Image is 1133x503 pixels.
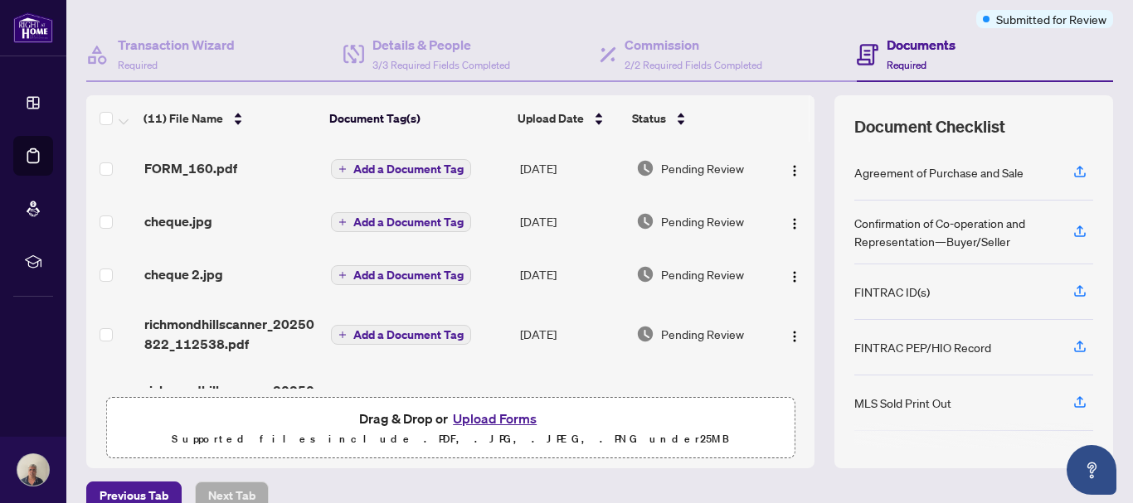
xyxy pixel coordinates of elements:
span: richmondhillscanner_20250822_112623.pdf [144,380,319,420]
button: Logo [781,155,808,181]
span: Required [118,59,158,71]
span: plus [338,271,347,279]
span: Add a Document Tag [353,329,464,341]
span: Pending Review [661,212,744,230]
div: MLS Sold Print Out [854,394,951,412]
img: Document Status [636,325,654,343]
button: Add a Document Tag [331,158,471,180]
td: [DATE] [513,142,630,195]
span: Document Checklist [854,115,1005,138]
td: [DATE] [513,367,630,433]
div: Agreement of Purchase and Sale [854,163,1024,181]
th: Document Tag(s) [323,95,510,142]
span: Add a Document Tag [353,163,464,175]
h4: Commission [625,35,762,55]
span: Submitted for Review [996,10,1106,28]
span: Add a Document Tag [353,216,464,228]
span: Status [632,109,666,128]
h4: Documents [887,35,956,55]
button: Add a Document Tag [331,265,471,285]
span: Pending Review [661,325,744,343]
button: Logo [781,208,808,235]
th: Upload Date [511,95,626,142]
h4: Details & People [372,35,510,55]
div: Confirmation of Co-operation and Representation—Buyer/Seller [854,214,1053,250]
span: Drag & Drop or [359,408,542,429]
button: Add a Document Tag [331,159,471,179]
span: (11) File Name [143,109,223,128]
td: [DATE] [513,301,630,367]
th: Status [625,95,769,142]
td: [DATE] [513,195,630,248]
img: Profile Icon [17,454,49,486]
div: FINTRAC ID(s) [854,283,930,301]
button: Add a Document Tag [331,325,471,345]
img: Logo [788,164,801,177]
th: (11) File Name [137,95,323,142]
span: Upload Date [518,109,584,128]
p: Supported files include .PDF, .JPG, .JPEG, .PNG under 25 MB [117,429,784,449]
span: 3/3 Required Fields Completed [372,59,510,71]
img: Logo [788,217,801,230]
span: cheque 2.jpg [144,264,223,284]
img: Logo [788,330,801,343]
span: Required [887,59,926,71]
button: Add a Document Tag [331,324,471,346]
span: FORM_160.pdf [144,158,237,178]
span: Add a Document Tag [353,269,464,281]
img: Document Status [636,265,654,283]
button: Logo [781,321,808,347]
span: plus [338,218,347,226]
div: FINTRAC PEP/HIO Record [854,338,991,356]
button: Logo [781,261,808,288]
span: cheque.jpg [144,211,212,231]
button: Upload Forms [448,408,542,429]
span: Drag & Drop orUpload FormsSupported files include .PDF, .JPG, .JPEG, .PNG under25MB [107,398,794,459]
span: plus [338,165,347,173]
button: Open asap [1067,445,1116,495]
td: [DATE] [513,248,630,301]
span: richmondhillscanner_20250822_112538.pdf [144,314,319,354]
h4: Transaction Wizard [118,35,235,55]
img: Logo [788,270,801,283]
button: Add a Document Tag [331,211,471,233]
span: Pending Review [661,159,744,177]
img: Document Status [636,212,654,230]
span: 2/2 Required Fields Completed [625,59,762,71]
img: logo [13,12,53,43]
span: Pending Review [661,265,744,283]
button: Add a Document Tag [331,264,471,286]
span: plus [338,331,347,339]
img: Document Status [636,159,654,177]
button: Add a Document Tag [331,212,471,232]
